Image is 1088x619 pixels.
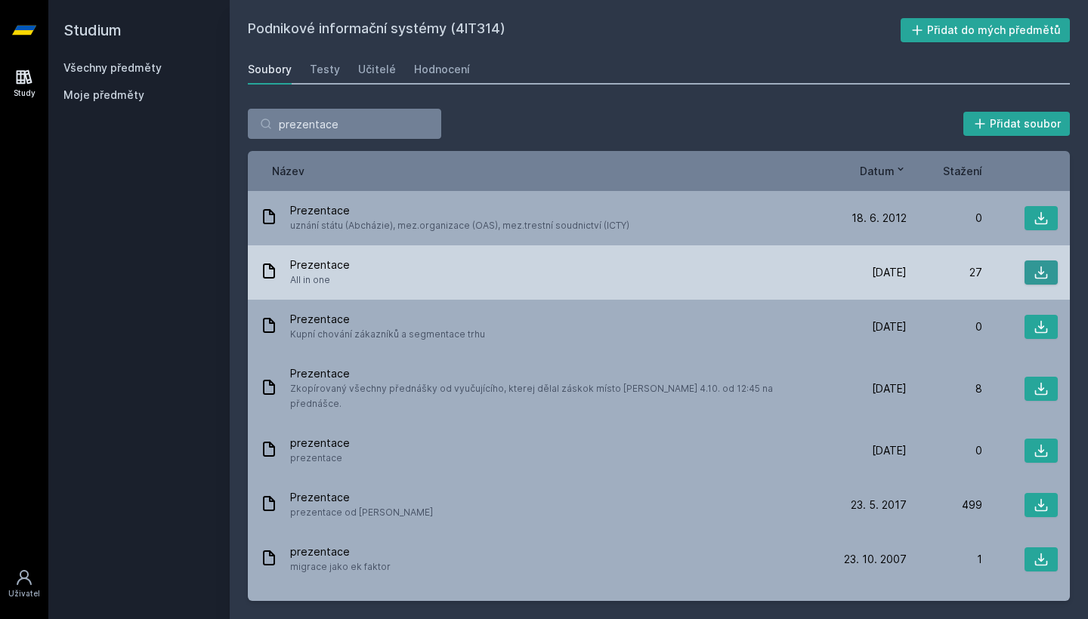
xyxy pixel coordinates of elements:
[872,265,907,280] span: [DATE]
[414,62,470,77] div: Hodnocení
[901,18,1071,42] button: Přidat do mých předmětů
[3,561,45,607] a: Uživatel
[907,443,982,458] div: 0
[907,319,982,334] div: 0
[907,211,982,226] div: 0
[290,559,391,574] span: migrace jako ek faktor
[290,544,391,559] span: prezentace
[290,203,629,218] span: Prezentace
[290,218,629,233] span: uznání státu (Abcházie), mez.organizace (OAS), mez.trestní soudnictví (ICTY)
[872,443,907,458] span: [DATE]
[310,54,340,85] a: Testy
[248,18,901,42] h2: Podnikové informační systémy (4IT314)
[290,490,433,505] span: Prezentace
[248,54,292,85] a: Soubory
[248,109,441,139] input: Hledej soubor
[290,381,825,411] span: Zkopírovaný všechny přednášky od vyučujícího, kterej dělal záskok místo [PERSON_NAME] 4.10. od 12...
[872,381,907,396] span: [DATE]
[63,61,162,74] a: Všechny předměty
[290,505,433,520] span: prezentace od [PERSON_NAME]
[310,62,340,77] div: Testy
[907,265,982,280] div: 27
[860,163,907,179] button: Datum
[290,451,350,466] span: prezentace
[14,88,36,99] div: Study
[358,54,396,85] a: Učitelé
[963,112,1071,136] button: Přidat soubor
[860,163,895,179] span: Datum
[907,381,982,396] div: 8
[844,552,907,567] span: 23. 10. 2007
[851,497,907,513] span: 23. 5. 2017
[290,312,485,327] span: Prezentace
[290,436,350,451] span: prezentace
[248,62,292,77] div: Soubory
[290,599,350,614] span: prezentace
[63,88,144,103] span: Moje předměty
[358,62,396,77] div: Učitelé
[872,319,907,334] span: [DATE]
[943,163,982,179] button: Stažení
[414,54,470,85] a: Hodnocení
[907,552,982,567] div: 1
[290,273,350,288] span: All in one
[290,257,350,273] span: Prezentace
[852,211,907,226] span: 18. 6. 2012
[3,60,45,106] a: Study
[907,497,982,513] div: 499
[272,163,304,179] button: Název
[290,366,825,381] span: Prezentace
[290,327,485,342] span: Kupní chování zákazníků a segmentace trhu
[8,588,40,599] div: Uživatel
